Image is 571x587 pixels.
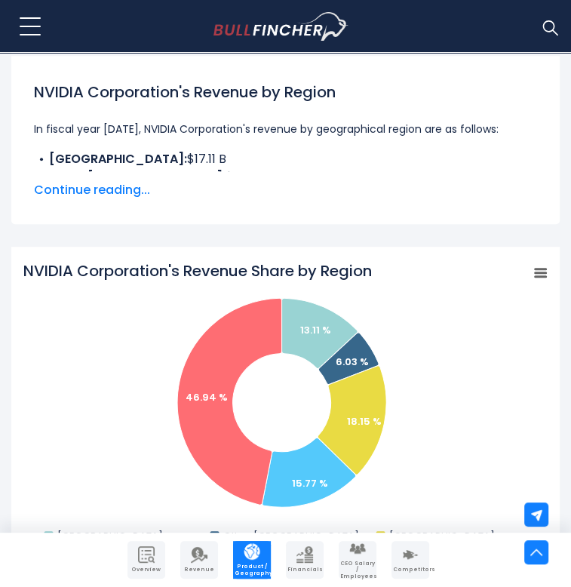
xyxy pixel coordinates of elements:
[223,529,358,543] text: Other [GEOGRAPHIC_DATA]
[339,541,376,579] a: Company Employees
[23,260,372,281] tspan: NVIDIA Corporation's Revenue Share by Region
[34,81,537,103] h1: NVIDIA Corporation's Revenue by Region
[182,567,216,573] span: Revenue
[287,567,322,573] span: Financials
[233,541,271,579] a: Company Product/Geography
[180,541,218,579] a: Company Revenue
[34,181,537,199] span: Continue reading...
[213,12,376,41] a: Go to homepage
[388,529,494,543] text: [GEOGRAPHIC_DATA]
[235,564,269,576] span: Product / Geography
[286,541,324,579] a: Company Financials
[340,561,375,579] span: CEO Salary / Employees
[23,260,548,562] svg: NVIDIA Corporation's Revenue Share by Region
[213,12,348,41] img: Bullfincher logo
[34,120,537,138] p: In fiscal year [DATE], NVIDIA Corporation's revenue by geographical region are as follows:
[49,168,226,186] b: Other [GEOGRAPHIC_DATA]:
[292,476,328,490] text: 15.77 %
[393,567,428,573] span: Competitors
[34,150,537,168] li: $17.11 B
[347,414,382,429] text: 18.15 %
[391,541,429,579] a: Company Competitors
[49,150,187,167] b: [GEOGRAPHIC_DATA]:
[34,168,537,186] li: $7.88 B
[127,541,165,579] a: Company Overview
[336,355,369,369] text: 6.03 %
[129,567,164,573] span: Overview
[186,390,228,404] text: 46.94 %
[57,529,163,543] text: [GEOGRAPHIC_DATA]
[300,323,331,337] text: 13.11 %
